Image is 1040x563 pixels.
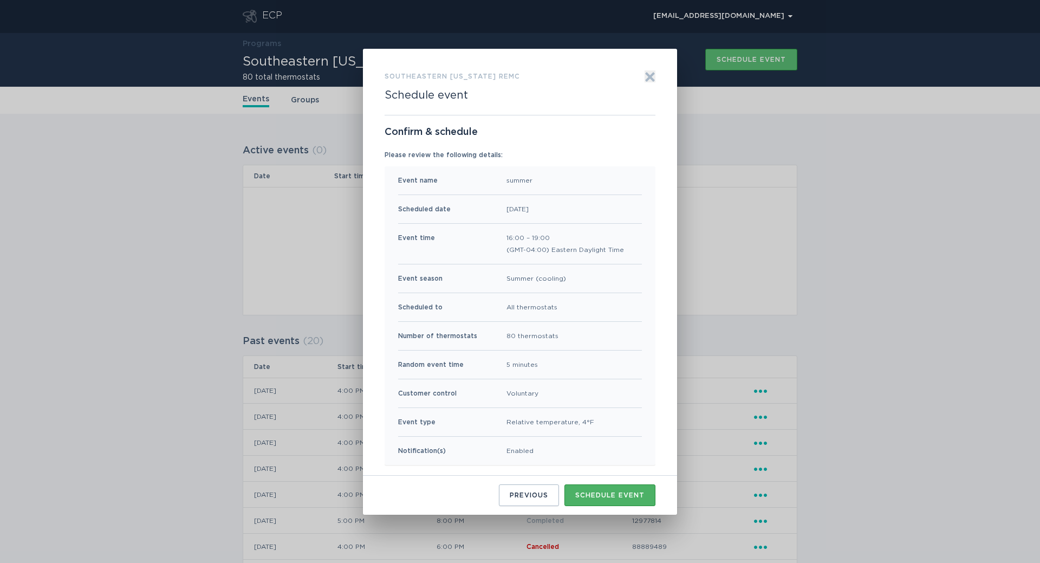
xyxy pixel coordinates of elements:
[398,232,435,256] div: Event time
[398,174,438,186] div: Event name
[506,330,558,342] div: 80 thermostats
[564,484,655,506] button: Schedule event
[506,232,624,244] span: 16:00 – 19:00
[398,359,464,371] div: Random event time
[398,330,477,342] div: Number of thermostats
[506,244,624,256] span: (GMT-04:00) Eastern Daylight Time
[363,49,677,515] div: Form to create an event
[398,387,457,399] div: Customer control
[575,492,645,499] div: Schedule event
[506,273,566,284] div: Summer (cooling)
[385,149,655,161] div: Please review the following details:
[499,484,559,506] button: Previous
[398,416,435,428] div: Event type
[506,359,538,371] div: 5 minutes
[506,445,534,457] div: Enabled
[645,70,655,82] button: Exit
[398,445,446,457] div: Notification(s)
[506,203,529,215] div: [DATE]
[510,492,548,499] div: Previous
[398,273,443,284] div: Event season
[506,174,532,186] div: summer
[506,416,594,428] div: Relative temperature, 4°F
[398,301,443,313] div: Scheduled to
[385,126,655,138] p: Confirm & schedule
[398,203,451,215] div: Scheduled date
[506,301,557,313] div: All thermostats
[506,387,538,399] div: Voluntary
[385,70,520,82] h3: Southeastern [US_STATE] REMC
[385,89,468,102] h2: Schedule event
